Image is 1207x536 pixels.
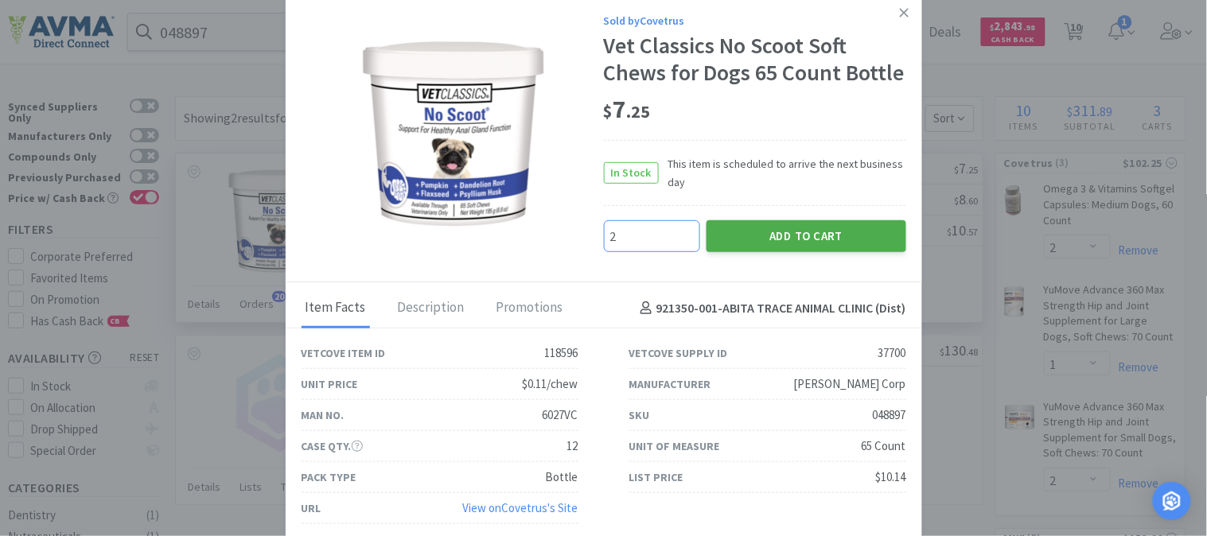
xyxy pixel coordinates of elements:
[862,437,906,456] div: 65 Count
[302,437,363,455] div: Case Qty.
[302,289,370,328] div: Item Facts
[543,406,578,425] div: 6027VC
[876,468,906,487] div: $10.14
[523,375,578,394] div: $0.11/chew
[629,406,650,424] div: SKU
[302,375,358,393] div: Unit Price
[353,34,552,233] img: 1cb75a651a364373a2ef98ee3fea60c6_37700.png
[463,500,578,515] a: View onCovetrus's Site
[302,499,321,517] div: URL
[878,344,906,363] div: 37700
[493,289,567,328] div: Promotions
[629,344,728,362] div: Vetcove Supply ID
[605,221,699,251] input: Qty
[604,12,906,29] div: Sold by Covetrus
[873,406,906,425] div: 048897
[567,437,578,456] div: 12
[794,375,906,394] div: [PERSON_NAME] Corp
[1153,482,1191,520] div: Open Intercom Messenger
[604,100,613,122] span: $
[604,33,906,86] div: Vet Classics No Scoot Soft Chews for Dogs 65 Count Bottle
[546,468,578,487] div: Bottle
[634,298,906,319] h4: 921350-001 - ABITA TRACE ANIMAL CLINIC (Dist)
[605,163,658,183] span: In Stock
[302,344,386,362] div: Vetcove Item ID
[629,468,683,486] div: List Price
[707,220,906,252] button: Add to Cart
[659,155,906,191] span: This item is scheduled to arrive the next business day
[545,344,578,363] div: 118596
[394,289,469,328] div: Description
[627,100,651,122] span: . 25
[302,406,345,424] div: Man No.
[629,375,711,393] div: Manufacturer
[629,437,720,455] div: Unit of Measure
[302,468,356,486] div: Pack Type
[604,93,651,125] span: 7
